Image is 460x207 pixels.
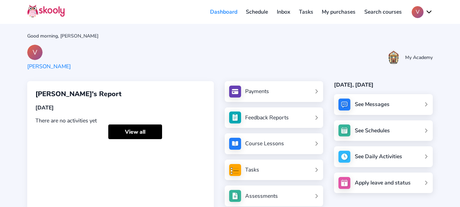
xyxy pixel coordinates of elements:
[272,6,295,17] a: Inbox
[229,112,241,123] img: see_atten.jpg
[355,153,402,160] div: See Daily Activities
[355,179,411,187] div: Apply leave and status
[355,127,390,134] div: See Schedules
[229,190,319,202] a: Assessments
[338,124,350,136] img: schedule.jpg
[317,6,360,17] a: My purchases
[229,86,241,98] img: payments.jpg
[295,6,318,17] a: Tasks
[27,63,71,70] div: [PERSON_NAME]
[35,117,206,124] div: There are no activities yet
[405,54,433,61] div: My Academy
[412,6,433,18] button: Vchevron down outline
[388,50,399,65] img: 20210604070037483498052728884623N8pZ9uhzYT8rBJoFur.jpg
[334,81,433,89] div: [DATE], [DATE]
[229,138,241,150] img: courses.jpg
[338,151,350,163] img: activity.jpg
[35,104,206,112] div: [DATE]
[334,173,433,193] a: Apply leave and status
[229,138,319,150] a: Course Lessons
[338,177,350,189] img: apply_leave.jpg
[245,140,284,147] div: Course Lessons
[229,164,241,176] img: tasksForMpWeb.png
[355,101,390,108] div: See Messages
[206,6,242,17] a: Dashboard
[245,166,259,174] div: Tasks
[229,164,319,176] a: Tasks
[245,192,278,200] div: Assessments
[242,6,273,17] a: Schedule
[245,114,289,121] div: Feedback Reports
[27,45,43,60] div: V
[229,112,319,123] a: Feedback Reports
[27,4,65,18] img: Skooly
[229,86,319,98] a: Payments
[108,124,162,139] a: View all
[334,120,433,141] a: See Schedules
[27,33,433,39] div: Good morning, [PERSON_NAME]
[35,89,122,99] span: [PERSON_NAME]'s Report
[229,190,241,202] img: assessments.jpg
[334,146,433,167] a: See Daily Activities
[245,88,269,95] div: Payments
[360,6,406,17] a: Search courses
[338,99,350,110] img: messages.jpg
